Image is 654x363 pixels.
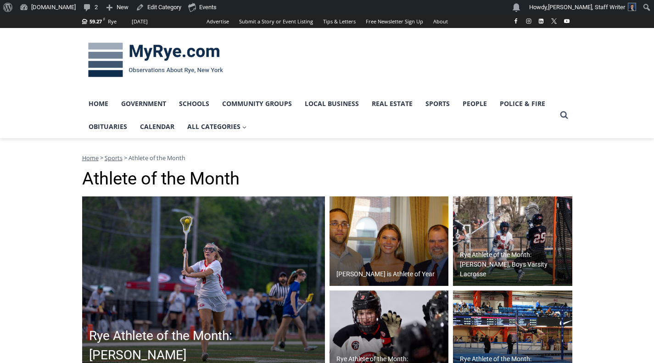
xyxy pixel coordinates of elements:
[628,3,636,11] img: Charlie Morris headshot PROFESSIONAL HEADSHOT
[115,92,173,115] a: Government
[493,92,552,115] a: Police & Fire
[419,92,456,115] a: Sports
[82,36,229,84] img: MyRye.com
[82,153,572,162] nav: Breadcrumbs
[318,15,361,28] a: Tips & Letters
[536,16,547,27] a: Linkedin
[187,122,247,132] span: All Categories
[510,16,521,27] a: Facebook
[561,16,572,27] a: YouTube
[460,250,570,279] h2: Rye Athlete of the Month: [PERSON_NAME], Boys Varsity Lacrosse
[129,154,185,162] span: Athlete of the Month
[556,107,572,123] button: View Search Form
[82,168,572,190] h1: Athlete of the Month
[82,92,556,139] nav: Primary Navigation
[548,4,625,11] span: [PERSON_NAME], Staff Writer
[336,269,435,279] h2: [PERSON_NAME] is Athlete of Year
[100,154,103,162] span: >
[456,92,493,115] a: People
[134,115,181,138] a: Calendar
[330,196,449,286] img: (PHOTO: Rye Varsity Track star Erin Ball was chosen by her classmates as the Rye City Lions Club ...
[201,15,234,28] a: Advertise
[108,17,117,26] div: Rye
[103,17,105,22] span: F
[124,154,127,162] span: >
[82,154,99,162] a: Home
[89,18,102,25] span: 59.27
[201,15,453,28] nav: Secondary Navigation
[132,17,148,26] div: [DATE]
[523,16,534,27] a: Instagram
[548,16,559,27] a: X
[216,92,298,115] a: Community Groups
[298,92,365,115] a: Local Business
[361,15,428,28] a: Free Newsletter Sign Up
[82,115,134,138] a: Obituaries
[105,154,123,162] a: Sports
[234,15,318,28] a: Submit a Story or Event Listing
[453,196,572,286] a: Rye Athlete of the Month: [PERSON_NAME], Boys Varsity Lacrosse
[181,115,253,138] a: All Categories
[330,196,449,286] a: [PERSON_NAME] is Athlete of Year
[173,92,216,115] a: Schools
[82,92,115,115] a: Home
[453,196,572,286] img: (PHOTO: Rye Boys Lacrosse's Tucker Hess was named Athlete of the Month for April 2025. Contributed.)
[365,92,419,115] a: Real Estate
[428,15,453,28] a: About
